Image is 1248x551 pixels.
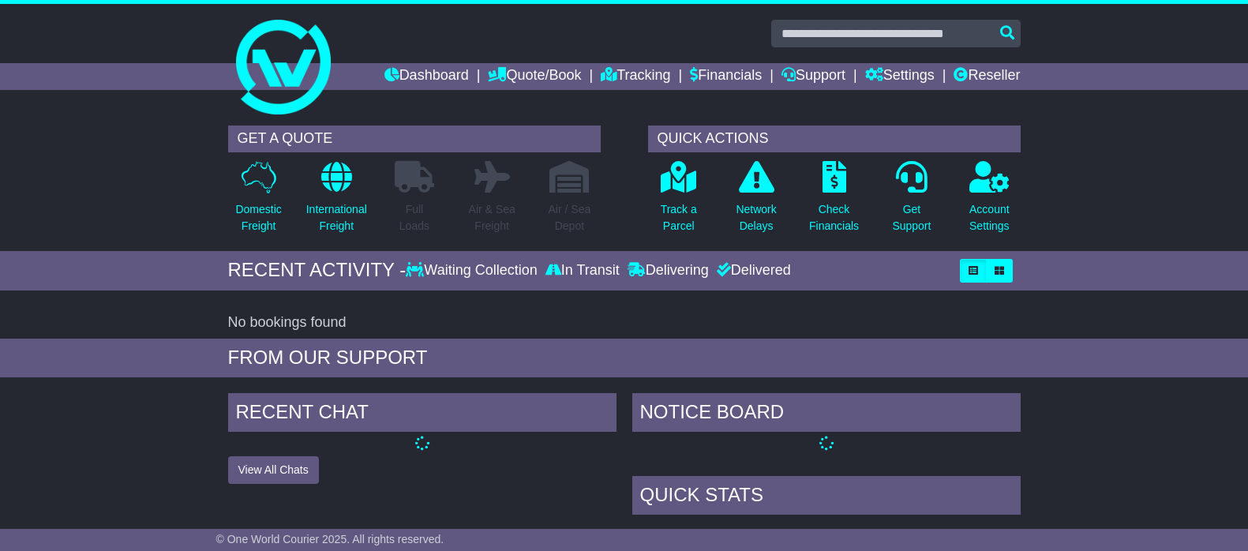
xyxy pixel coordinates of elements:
div: QUICK ACTIONS [648,126,1021,152]
a: Financials [690,63,762,90]
a: GetSupport [891,160,931,243]
a: CheckFinancials [808,160,860,243]
button: View All Chats [228,456,319,484]
p: International Freight [306,201,367,234]
div: In Transit [542,262,624,279]
a: Support [781,63,845,90]
div: GET A QUOTE [228,126,601,152]
div: Delivering [624,262,713,279]
div: RECENT ACTIVITY - [228,259,407,282]
div: Delivered [713,262,791,279]
p: Air / Sea Depot [549,201,591,234]
p: Air & Sea Freight [469,201,515,234]
p: Get Support [892,201,931,234]
a: Tracking [601,63,670,90]
a: NetworkDelays [735,160,777,243]
a: Track aParcel [660,160,698,243]
div: Quick Stats [632,476,1021,519]
span: © One World Courier 2025. All rights reserved. [216,533,444,545]
p: Account Settings [969,201,1010,234]
p: Full Loads [395,201,434,234]
div: RECENT CHAT [228,393,617,436]
div: FROM OUR SUPPORT [228,347,1021,369]
p: Track a Parcel [661,201,697,234]
a: DomesticFreight [234,160,282,243]
p: Check Financials [809,201,859,234]
div: No bookings found [228,314,1021,332]
a: Quote/Book [488,63,581,90]
p: Network Delays [736,201,776,234]
a: InternationalFreight [305,160,368,243]
a: Reseller [954,63,1020,90]
a: Settings [865,63,935,90]
div: Waiting Collection [406,262,541,279]
div: NOTICE BOARD [632,393,1021,436]
p: Domestic Freight [235,201,281,234]
a: Dashboard [384,63,469,90]
a: AccountSettings [969,160,1010,243]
